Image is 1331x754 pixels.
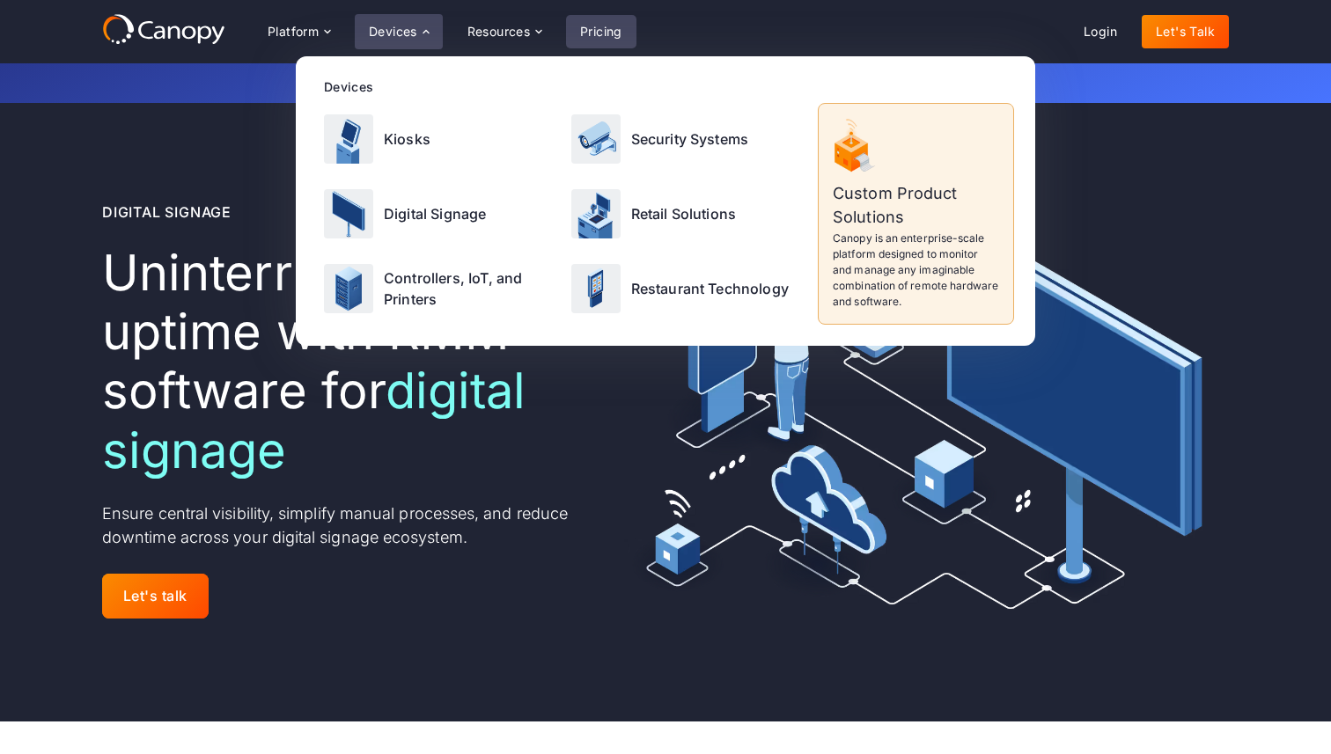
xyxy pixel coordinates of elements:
p: Retail Solutions [631,203,737,224]
div: Devices [324,77,1014,96]
a: Controllers, IoT, and Printers [317,253,561,325]
p: Kiosks [384,128,430,150]
p: Get [234,74,1097,92]
a: Login [1070,15,1131,48]
nav: Devices [296,56,1035,346]
p: Restaurant Technology [631,278,789,299]
a: Security Systems [564,103,808,174]
div: Let's talk [123,588,188,604]
a: Restaurant Technology [564,253,808,325]
p: Controllers, IoT, and Printers [384,267,554,310]
a: Kiosks [317,103,561,174]
p: Canopy is an enterprise-scale platform designed to monitor and manage any imaginable combination ... [833,231,999,310]
div: Platform [268,26,319,38]
p: Security Systems [631,128,749,150]
a: Custom Product SolutionsCanopy is an enterprise-scale platform designed to monitor and manage any... [818,103,1014,325]
p: Custom Product Solutions [833,181,999,229]
h1: Uninterrupted uptime with RMM software for [102,244,580,480]
div: Digital Signage [102,201,232,223]
div: Devices [355,14,443,49]
span: digital signage [102,361,526,479]
div: Resources [453,14,555,49]
a: Digital Signage [317,178,561,249]
div: Resources [467,26,531,38]
p: Digital Signage [384,203,486,224]
div: Platform [254,14,344,49]
a: Pricing [566,15,636,48]
a: Retail Solutions [564,178,808,249]
div: Devices [369,26,417,38]
a: Let's talk [102,574,209,619]
a: Let's Talk [1142,15,1229,48]
p: Ensure central visibility, simplify manual processes, and reduce downtime across your digital sig... [102,501,580,549]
